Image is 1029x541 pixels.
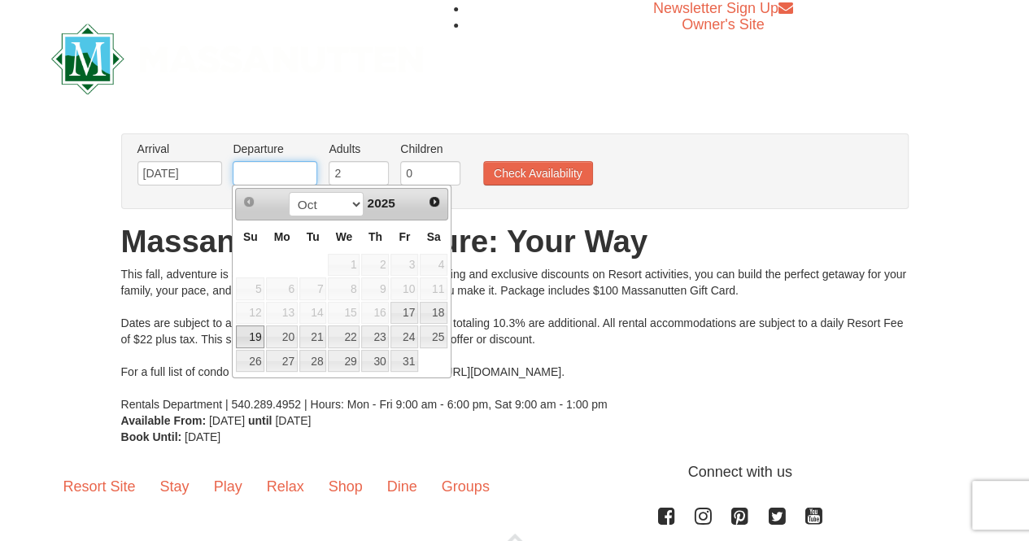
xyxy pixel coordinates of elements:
td: available [390,325,419,349]
span: 16 [361,302,389,325]
td: available [360,277,390,301]
a: 26 [236,350,264,373]
span: 8 [328,277,360,300]
td: available [265,301,298,325]
span: 5 [236,277,264,300]
span: 7 [299,277,327,300]
td: available [235,277,265,301]
span: 14 [299,302,327,325]
td: available [419,325,448,349]
span: Sunday [243,230,258,243]
a: 29 [328,350,360,373]
span: Wednesday [336,230,353,243]
a: Shop [316,461,375,512]
span: 3 [390,254,418,277]
a: 25 [420,325,447,348]
a: Resort Site [51,461,148,512]
span: 15 [328,302,360,325]
a: 21 [299,325,327,348]
td: available [390,253,419,277]
td: available [235,325,265,349]
td: available [265,349,298,373]
td: available [327,325,360,349]
p: Connect with us [51,461,979,483]
td: available [265,325,298,349]
td: available [327,301,360,325]
h1: Massanutten Fallventure: Your Way [121,225,909,258]
div: This fall, adventure is all yours at Massanutten! With 15% off lodging and exclusive discounts on... [121,266,909,412]
label: Children [400,141,460,157]
span: 11 [420,277,447,300]
a: Play [202,461,255,512]
td: available [360,349,390,373]
td: available [235,349,265,373]
td: available [390,349,419,373]
label: Arrival [137,141,222,157]
span: 12 [236,302,264,325]
a: Massanutten Resort [51,37,424,76]
a: 18 [420,302,447,325]
a: Dine [375,461,429,512]
td: available [327,277,360,301]
td: available [360,301,390,325]
td: available [299,325,328,349]
span: [DATE] [185,430,220,443]
a: 20 [266,325,297,348]
td: available [390,277,419,301]
a: 17 [390,302,418,325]
td: available [419,277,448,301]
a: Stay [148,461,202,512]
td: available [299,349,328,373]
span: 13 [266,302,297,325]
span: 4 [420,254,447,277]
a: 22 [328,325,360,348]
a: 24 [390,325,418,348]
span: Friday [399,230,410,243]
strong: Available From: [121,414,207,427]
span: 10 [390,277,418,300]
img: Massanutten Resort Logo [51,24,424,94]
label: Adults [329,141,389,157]
span: Next [428,195,441,208]
span: 1 [328,254,360,277]
span: 6 [266,277,297,300]
td: available [360,253,390,277]
td: available [419,253,448,277]
td: available [360,325,390,349]
a: Relax [255,461,316,512]
a: 30 [361,350,389,373]
span: Saturday [427,230,441,243]
label: Departure [233,141,317,157]
a: 31 [390,350,418,373]
a: Next [423,190,446,213]
strong: Book Until: [121,430,182,443]
strong: until [248,414,273,427]
td: available [299,301,328,325]
a: 28 [299,350,327,373]
span: 2 [361,254,389,277]
td: available [235,301,265,325]
a: Prev [238,190,260,213]
td: available [327,349,360,373]
button: Check Availability [483,161,593,185]
a: 19 [236,325,264,348]
span: [DATE] [209,414,245,427]
a: 23 [361,325,389,348]
td: available [299,277,328,301]
span: Thursday [368,230,382,243]
td: available [419,301,448,325]
span: Prev [242,195,255,208]
td: available [390,301,419,325]
span: 2025 [368,196,395,210]
td: available [265,277,298,301]
span: [DATE] [275,414,311,427]
span: Monday [274,230,290,243]
span: Tuesday [307,230,320,243]
td: available [327,253,360,277]
a: Groups [429,461,502,512]
a: Owner's Site [682,16,764,33]
a: 27 [266,350,297,373]
span: 9 [361,277,389,300]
